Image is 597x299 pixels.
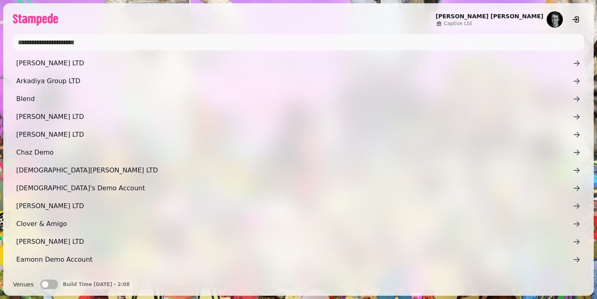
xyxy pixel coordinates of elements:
a: [DEMOGRAPHIC_DATA][PERSON_NAME] LTD [13,162,584,179]
span: Blend [16,94,573,104]
button: logout [568,11,584,28]
span: Edinburgh Cocktail Week (old) [16,273,573,282]
a: Captive Ltd [436,20,543,27]
a: Edinburgh Cocktail Week (old) [13,269,584,286]
h2: [PERSON_NAME] [PERSON_NAME] [436,12,543,20]
span: [PERSON_NAME] LTD [16,237,573,247]
a: Arkadiya Group LTD [13,73,584,89]
a: Chaz Demo [13,144,584,161]
p: Build Time [DATE] - 2:08 [63,281,130,288]
span: [PERSON_NAME] LTD [16,58,573,68]
span: Chaz Demo [16,148,573,157]
span: Eamonn Demo Account [16,255,573,265]
span: [DEMOGRAPHIC_DATA][PERSON_NAME] LTD [16,166,573,175]
a: [PERSON_NAME] LTD [13,109,584,125]
a: [PERSON_NAME] LTD [13,198,584,214]
a: [PERSON_NAME] LTD [13,234,584,250]
span: [PERSON_NAME] LTD [16,130,573,140]
a: Eamonn Demo Account [13,252,584,268]
span: Arkadiya Group LTD [16,76,573,86]
a: Blend [13,91,584,107]
span: Captive Ltd [444,20,472,27]
span: [DEMOGRAPHIC_DATA]'s Demo Account [16,183,573,193]
span: [PERSON_NAME] LTD [16,201,573,211]
img: aHR0cHM6Ly93d3cuZ3JhdmF0YXIuY29tL2F2YXRhci8xOWY0NzkyYjU5YmEyNWY2YzNmNGNiMDZhM2U5YjUyMD9zPTE1MCZkP... [547,11,563,28]
span: Clover & Amigo [16,219,573,229]
a: [PERSON_NAME] LTD [13,55,584,71]
a: [PERSON_NAME] LTD [13,127,584,143]
span: [PERSON_NAME] LTD [16,112,573,122]
a: Clover & Amigo [13,216,584,232]
a: [DEMOGRAPHIC_DATA]'s Demo Account [13,180,584,196]
img: logo [13,13,58,26]
label: Venues [13,280,34,289]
